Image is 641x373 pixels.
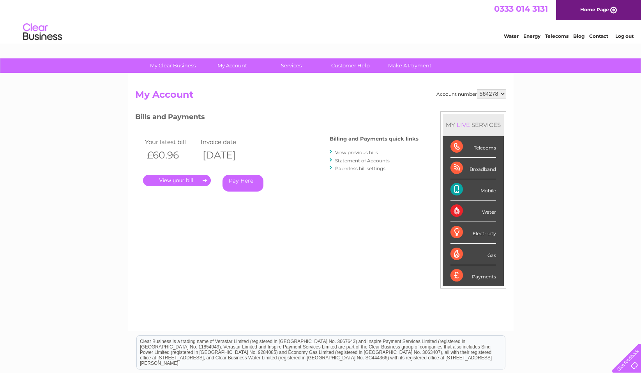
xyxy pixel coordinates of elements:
th: [DATE] [199,147,255,163]
a: 0333 014 3131 [494,4,548,14]
a: My Clear Business [141,58,205,73]
a: Make A Payment [378,58,442,73]
td: Invoice date [199,137,255,147]
a: Customer Help [318,58,383,73]
a: Paperless bill settings [335,165,385,171]
a: Services [259,58,323,73]
a: Log out [615,33,634,39]
a: Pay Here [222,175,263,192]
a: Contact [589,33,608,39]
td: Your latest bill [143,137,199,147]
div: Account number [436,89,506,99]
a: Statement of Accounts [335,158,390,164]
div: Water [450,201,496,222]
a: . [143,175,211,186]
div: MY SERVICES [443,114,504,136]
a: View previous bills [335,150,378,155]
div: Electricity [450,222,496,243]
div: Clear Business is a trading name of Verastar Limited (registered in [GEOGRAPHIC_DATA] No. 3667643... [137,4,505,38]
div: Telecoms [450,136,496,158]
div: Payments [450,265,496,286]
a: Telecoms [545,33,569,39]
a: Water [504,33,519,39]
div: Broadband [450,158,496,179]
h2: My Account [135,89,506,104]
a: My Account [200,58,264,73]
a: Energy [523,33,540,39]
div: Mobile [450,179,496,201]
h4: Billing and Payments quick links [330,136,419,142]
div: Gas [450,244,496,265]
th: £60.96 [143,147,199,163]
div: LIVE [455,121,471,128]
h3: Bills and Payments [135,111,419,125]
img: logo.png [23,20,62,44]
a: Blog [573,33,584,39]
